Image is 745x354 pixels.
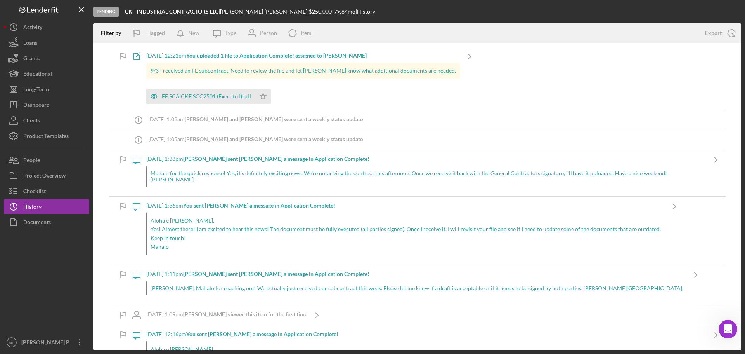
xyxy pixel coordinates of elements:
button: People [4,152,89,168]
b: You sent [PERSON_NAME] a message in Application Complete! [186,331,338,337]
div: 7 % [334,9,341,15]
b: [PERSON_NAME] sent [PERSON_NAME] a message in Application Complete! [183,270,369,277]
button: Long-Term [4,82,89,97]
b: [PERSON_NAME] and [PERSON_NAME] were sent a weekly status update [185,136,363,142]
div: Activity [23,19,42,37]
p: Aloha e [PERSON_NAME], [151,345,702,354]
div: [DATE] 1:03am [148,116,363,122]
div: Item [301,30,312,36]
div: [PERSON_NAME] P [19,335,70,352]
div: Flagged [146,25,165,41]
div: Export [705,25,722,41]
button: Export [697,25,741,41]
div: Dashboard [23,97,50,115]
div: 84 mo [341,9,355,15]
b: [PERSON_NAME] sent [PERSON_NAME] a message in Application Complete! [183,155,369,162]
a: [DATE] 1:09pm[PERSON_NAME] viewed this item for the first time [127,305,327,325]
div: | [125,9,220,15]
div: Long-Term [23,82,49,99]
button: FE SCA CKF SCC2501 (Executed).pdf [146,89,271,104]
button: Flagged [127,25,173,41]
p: Aloha e [PERSON_NAME], [151,216,661,225]
div: Filter by [101,30,127,36]
div: [DATE] 12:16pm [146,331,706,337]
div: [DATE] 12:21pm [146,52,460,59]
div: [PERSON_NAME], Mahalo for reaching out! We actually just received our subcontract this week. Plea... [146,281,686,295]
button: MP[PERSON_NAME] P [4,335,89,350]
button: Checklist [4,183,89,199]
button: Dashboard [4,97,89,113]
div: Type [225,30,236,36]
div: FE SCA CKF SCC2501 (Executed).pdf [162,93,251,99]
b: You uploaded 1 file to Application Complete! assigned to [PERSON_NAME] [186,52,367,59]
div: [DATE] 1:11pm [146,271,686,277]
button: New [173,25,207,41]
b: [PERSON_NAME] and [PERSON_NAME] were sent a weekly status update [185,116,363,122]
div: Checklist [23,183,46,201]
div: Product Templates [23,128,69,146]
p: Keep in touch! [151,234,661,242]
div: Documents [23,214,51,232]
button: Project Overview [4,168,89,183]
div: People [23,152,40,170]
div: Clients [23,113,40,130]
div: | History [355,9,375,15]
button: Product Templates [4,128,89,144]
div: [DATE] 1:38pm [146,156,706,162]
b: [PERSON_NAME] viewed this item for the first time [183,311,307,317]
div: [DATE] 1:09pm [146,311,307,317]
div: Project Overview [23,168,66,185]
p: Yes! Almost there! I am excited to hear this news! The document must be fully executed (all parti... [151,225,661,234]
button: Activity [4,19,89,35]
a: [DATE] 12:21pmYou uploaded 1 file to Application Complete! assigned to [PERSON_NAME]9/3 - receive... [127,47,479,110]
a: [DATE] 1:36pmYou sent [PERSON_NAME] a message in Application Complete!Aloha e [PERSON_NAME],Yes! ... [127,197,684,265]
button: Clients [4,113,89,128]
div: [DATE] 1:36pm [146,202,665,209]
button: Grants [4,51,89,66]
p: 9/3 - received an FE subcontract. Need to review the file and let [PERSON_NAME] know what additio... [151,66,456,75]
p: Mahalo [151,242,661,251]
button: Documents [4,214,89,230]
div: New [188,25,199,41]
div: Educational [23,66,52,84]
div: Pending [93,7,119,17]
div: Grants [23,51,40,68]
div: Mahalo for the quick response! Yes, it's definitely exciting news. We're notarizing the contract ... [146,166,706,187]
div: History [23,199,42,216]
div: Loans [23,35,37,52]
div: [PERSON_NAME] [PERSON_NAME] | [220,9,309,15]
b: You sent [PERSON_NAME] a message in Application Complete! [183,202,335,209]
button: Educational [4,66,89,82]
a: [DATE] 1:11pm[PERSON_NAME] sent [PERSON_NAME] a message in Application Complete![PERSON_NAME], Ma... [127,265,705,305]
button: Loans [4,35,89,51]
span: $250,000 [309,8,332,15]
div: Person [260,30,277,36]
button: History [4,199,89,214]
text: MP [9,340,14,345]
a: [DATE] 1:38pm[PERSON_NAME] sent [PERSON_NAME] a message in Application Complete!Mahalo for the qu... [127,150,726,196]
div: [DATE] 1:05am [148,136,363,142]
b: CKF INDUSTRIAL CONTRACTORS LLC [125,8,218,15]
iframe: Intercom live chat [719,320,737,338]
